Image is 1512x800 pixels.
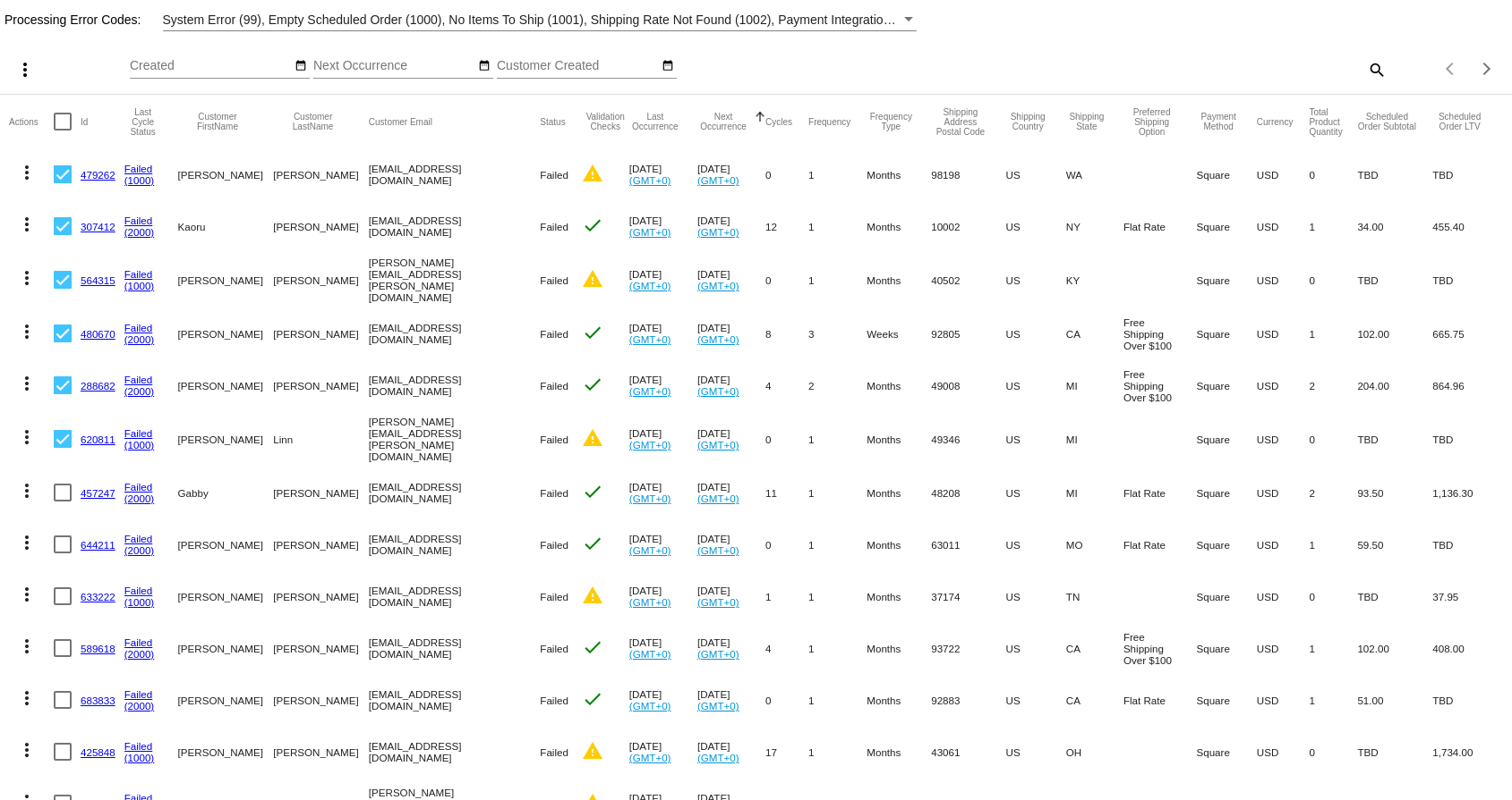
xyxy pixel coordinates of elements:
mat-cell: Square [1196,252,1256,307]
button: Change sorting for LifetimeValue [1432,112,1487,131]
mat-cell: 0 [1309,726,1357,778]
mat-cell: Flat Rate [1123,467,1197,518]
mat-cell: [DATE] [629,674,697,726]
mat-cell: TBD [1357,411,1432,467]
mat-cell: Months [867,252,931,307]
button: Change sorting for Id [81,116,88,127]
a: (GMT+0) [629,752,671,763]
a: 425848 [81,746,115,758]
mat-cell: US [1006,148,1066,200]
mat-cell: [PERSON_NAME] [178,674,274,726]
mat-cell: Free Shipping Over $100 [1123,359,1197,411]
a: Failed [124,163,153,174]
mat-cell: 59.50 [1357,518,1432,570]
mat-cell: [DATE] [629,307,697,359]
a: (2000) [124,544,155,556]
mat-cell: Square [1196,674,1256,726]
mat-cell: [EMAIL_ADDRESS][DOMAIN_NAME] [369,200,540,252]
mat-cell: [PERSON_NAME] [178,411,274,467]
mat-cell: [DATE] [629,622,697,674]
a: 644211 [81,539,115,551]
mat-cell: 93.50 [1357,467,1432,518]
mat-cell: [DATE] [629,148,697,200]
mat-cell: 102.00 [1357,307,1432,359]
a: 480670 [81,328,115,340]
mat-cell: US [1006,726,1066,778]
mat-cell: US [1006,359,1066,411]
button: Next page [1469,51,1505,87]
mat-cell: [PERSON_NAME] [273,307,369,359]
mat-cell: USD [1257,307,1310,359]
mat-cell: Square [1196,307,1256,359]
mat-cell: 1 [1309,200,1357,252]
a: (GMT+0) [697,544,739,556]
mat-cell: 1 [808,674,867,726]
mat-cell: USD [1257,726,1310,778]
mat-cell: [DATE] [697,518,765,570]
a: (GMT+0) [629,280,671,291]
mat-cell: [PERSON_NAME] [273,200,369,252]
mat-cell: [PERSON_NAME] [178,726,274,778]
mat-cell: Square [1196,148,1256,200]
mat-cell: 37174 [931,570,1005,622]
mat-cell: USD [1257,359,1310,411]
mat-cell: 204.00 [1357,359,1432,411]
input: Customer Created [497,59,658,73]
mat-cell: [DATE] [629,467,697,518]
button: Change sorting for PaymentMethod.Type [1196,112,1240,131]
mat-cell: US [1006,252,1066,307]
mat-cell: 0 [765,411,808,467]
mat-cell: 408.00 [1432,622,1503,674]
mat-cell: 37.95 [1432,570,1503,622]
mat-cell: [PERSON_NAME] [273,467,369,518]
mat-cell: [DATE] [629,252,697,307]
mat-cell: USD [1257,674,1310,726]
mat-cell: USD [1257,622,1310,674]
a: 683833 [81,695,115,706]
mat-cell: 92805 [931,307,1005,359]
mat-cell: Months [867,411,931,467]
mat-cell: TBD [1432,252,1503,307]
mat-cell: US [1006,411,1066,467]
mat-cell: 455.40 [1432,200,1503,252]
mat-icon: more_vert [16,687,38,709]
a: (GMT+0) [697,493,739,504]
mat-cell: US [1006,622,1066,674]
mat-cell: [PERSON_NAME][EMAIL_ADDRESS][PERSON_NAME][DOMAIN_NAME] [369,411,540,467]
mat-cell: [EMAIL_ADDRESS][DOMAIN_NAME] [369,570,540,622]
button: Change sorting for ShippingCountry [1006,112,1050,131]
mat-cell: [PERSON_NAME] [273,570,369,622]
mat-cell: TBD [1432,674,1503,726]
a: (GMT+0) [629,493,671,504]
a: (GMT+0) [697,700,739,712]
button: Change sorting for ShippingState [1066,112,1107,131]
button: Change sorting for NextOccurrenceUtc [697,112,749,131]
a: (1000) [124,280,155,291]
mat-cell: 665.75 [1432,307,1503,359]
a: (GMT+0) [629,700,671,712]
a: (GMT+0) [629,333,671,345]
mat-cell: [EMAIL_ADDRESS][DOMAIN_NAME] [369,148,540,200]
mat-cell: Square [1196,570,1256,622]
mat-cell: MI [1066,467,1123,518]
mat-cell: Months [867,467,931,518]
mat-cell: [PERSON_NAME][EMAIL_ADDRESS][PERSON_NAME][DOMAIN_NAME] [369,252,540,307]
mat-cell: [DATE] [629,726,697,778]
mat-cell: [PERSON_NAME] [178,148,274,200]
mat-cell: 0 [765,674,808,726]
mat-cell: 51.00 [1357,674,1432,726]
mat-cell: Square [1196,467,1256,518]
mat-cell: [DATE] [629,200,697,252]
a: 288682 [81,380,115,392]
mat-cell: US [1006,570,1066,622]
mat-cell: 0 [1309,252,1357,307]
mat-cell: US [1006,307,1066,359]
button: Change sorting for Status [540,116,565,127]
mat-cell: MI [1066,411,1123,467]
mat-cell: 63011 [931,518,1005,570]
mat-icon: more_vert [16,321,38,342]
mat-cell: [DATE] [697,570,765,622]
mat-cell: Months [867,674,931,726]
mat-cell: MI [1066,359,1123,411]
button: Change sorting for FrequencyType [867,112,915,131]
